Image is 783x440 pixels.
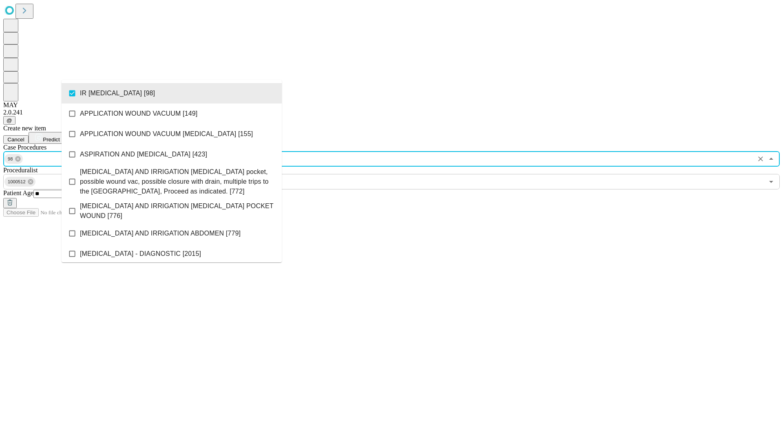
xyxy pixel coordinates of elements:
[80,88,155,98] span: IR [MEDICAL_DATA] [98]
[3,189,33,196] span: Patient Age
[765,176,777,187] button: Open
[4,177,35,187] div: 1000512
[80,229,241,238] span: [MEDICAL_DATA] AND IRRIGATION ABDOMEN [779]
[3,101,780,109] div: MAY
[4,177,29,187] span: 1000512
[3,125,46,132] span: Create new item
[4,154,16,164] span: 98
[765,153,777,165] button: Close
[29,132,66,144] button: Predict
[43,136,60,143] span: Predict
[3,116,15,125] button: @
[80,150,207,159] span: ASPIRATION AND [MEDICAL_DATA] [423]
[3,135,29,144] button: Cancel
[3,167,38,174] span: Proceduralist
[7,136,24,143] span: Cancel
[3,109,780,116] div: 2.0.241
[80,201,275,221] span: [MEDICAL_DATA] AND IRRIGATION [MEDICAL_DATA] POCKET WOUND [776]
[755,153,766,165] button: Clear
[3,144,46,151] span: Scheduled Procedure
[80,249,201,259] span: [MEDICAL_DATA] - DIAGNOSTIC [2015]
[80,109,197,119] span: APPLICATION WOUND VACUUM [149]
[80,129,253,139] span: APPLICATION WOUND VACUUM [MEDICAL_DATA] [155]
[7,117,12,123] span: @
[4,154,23,164] div: 98
[80,167,275,196] span: [MEDICAL_DATA] AND IRRIGATION [MEDICAL_DATA] pocket, possible wound vac, possible closure with dr...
